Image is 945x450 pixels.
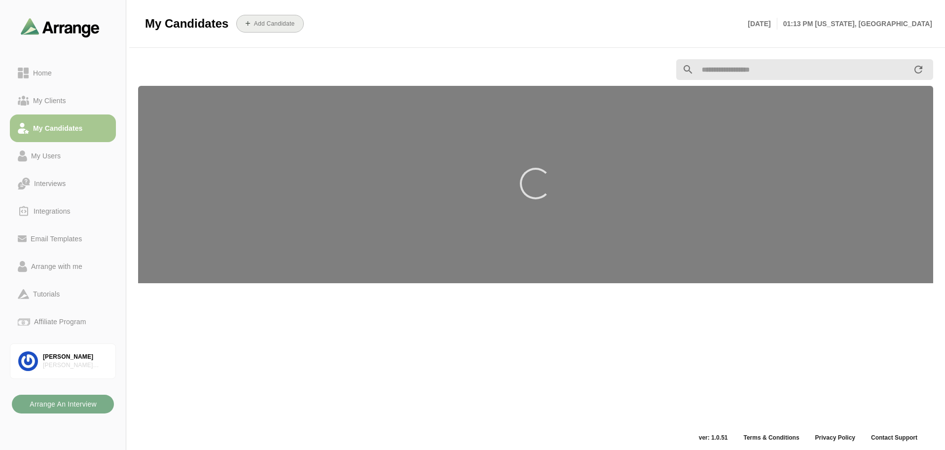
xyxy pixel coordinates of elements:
a: [PERSON_NAME][PERSON_NAME] Associates [10,343,116,379]
div: My Clients [29,95,70,107]
a: Arrange with me [10,253,116,280]
div: Arrange with me [27,261,86,272]
b: Add Candidate [254,20,295,27]
div: Email Templates [27,233,86,245]
a: Tutorials [10,280,116,308]
a: Interviews [10,170,116,197]
div: [PERSON_NAME] [43,353,108,361]
a: My Candidates [10,114,116,142]
a: Privacy Policy [807,434,863,442]
a: My Clients [10,87,116,114]
a: Affiliate Program [10,308,116,336]
p: [DATE] [748,18,777,30]
div: My Candidates [29,122,87,134]
div: [PERSON_NAME] Associates [43,361,108,370]
p: 01:13 PM [US_STATE], [GEOGRAPHIC_DATA] [777,18,932,30]
a: Contact Support [863,434,925,442]
a: Terms & Conditions [735,434,807,442]
img: arrangeai-name-small-logo.4d2b8aee.svg [21,18,100,37]
b: Arrange An Interview [29,395,97,413]
div: Affiliate Program [30,316,90,328]
div: My Users [27,150,65,162]
span: My Candidates [145,16,228,31]
a: Integrations [10,197,116,225]
span: ver: 1.0.51 [691,434,736,442]
div: Integrations [30,205,74,217]
button: Add Candidate [236,15,304,33]
a: Email Templates [10,225,116,253]
div: Home [29,67,56,79]
div: Interviews [30,178,70,189]
i: appended action [912,64,924,75]
div: Tutorials [29,288,64,300]
button: Arrange An Interview [12,395,114,413]
a: Home [10,59,116,87]
a: My Users [10,142,116,170]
